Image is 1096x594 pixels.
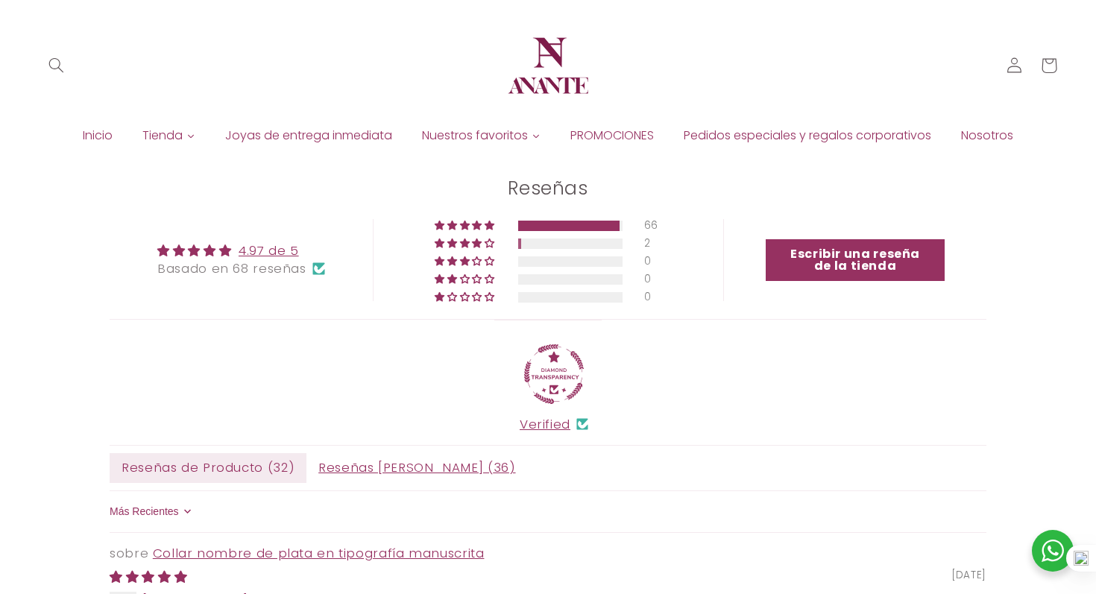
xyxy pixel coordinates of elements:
[494,458,509,476] span: 36
[684,127,931,144] span: Pedidos especiales y regalos corporativos
[951,569,986,583] span: [DATE]
[961,127,1013,144] span: Nosotros
[225,127,392,144] span: Joyas de entrega inmediata
[110,497,196,527] select: Sort dropdown
[503,21,593,110] img: Anante Joyería | Diseño en plata y oro
[435,221,497,230] div: 97% (66) reviews with 5 star rating
[40,48,74,83] summary: Búsqueda
[524,391,584,408] span: Judge.me Diamond Transparent Shop medal
[520,416,570,434] a: Verified
[306,453,527,483] span: Reseñas [PERSON_NAME] ( )
[127,124,210,147] a: Tienda
[312,262,325,275] img: Verified Checkmark
[766,239,945,281] a: Escribir una reseña de la tienda
[422,127,528,144] span: Nuestros favoritos
[407,124,555,147] a: Nuestros favoritos
[435,238,497,248] div: 3% (2) reviews with 4 star rating
[644,221,662,231] div: 66
[110,177,986,201] h1: Reseñas
[644,238,662,249] div: 2
[68,124,127,147] a: Inicio
[570,127,654,144] span: PROMOCIONES
[110,568,187,586] span: 5 star review
[946,124,1028,147] a: Nosotros
[83,127,113,144] span: Inicio
[157,260,325,278] div: Basado en 68 reseñas
[210,124,407,147] a: Joyas de entrega inmediata
[524,344,584,404] div: Diamond Transparent Shop. Published 100% of verified reviews received in total
[497,15,599,116] a: Anante Joyería | Diseño en plata y oro
[157,242,325,260] div: Average rating is 4.97
[239,241,299,259] a: 4.97 de 5
[669,124,946,147] a: Pedidos especiales y regalos corporativos
[153,544,485,562] a: Collar nombre de plata en tipografía manuscrita
[555,124,669,147] a: PROMOCIONES
[142,127,183,144] span: Tienda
